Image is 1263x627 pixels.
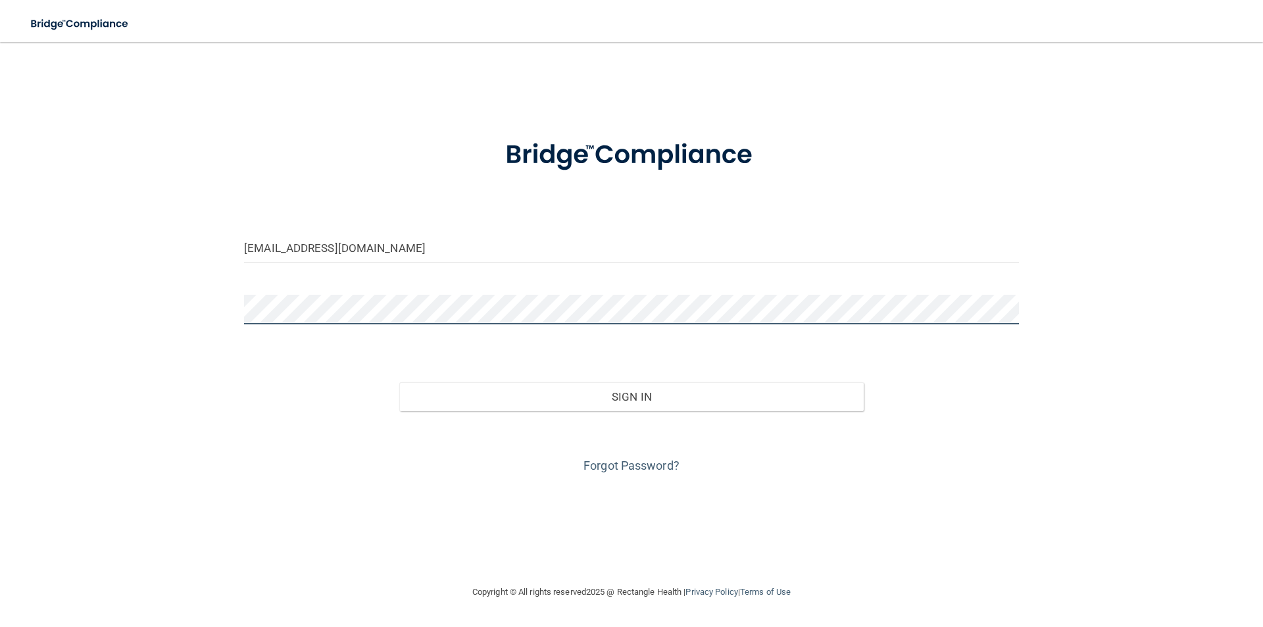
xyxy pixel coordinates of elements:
[478,121,785,189] img: bridge_compliance_login_screen.278c3ca4.svg
[244,233,1019,263] input: Email
[399,382,864,411] button: Sign In
[20,11,141,38] img: bridge_compliance_login_screen.278c3ca4.svg
[685,587,737,597] a: Privacy Policy
[583,459,680,472] a: Forgot Password?
[391,571,872,613] div: Copyright © All rights reserved 2025 @ Rectangle Health | |
[740,587,791,597] a: Terms of Use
